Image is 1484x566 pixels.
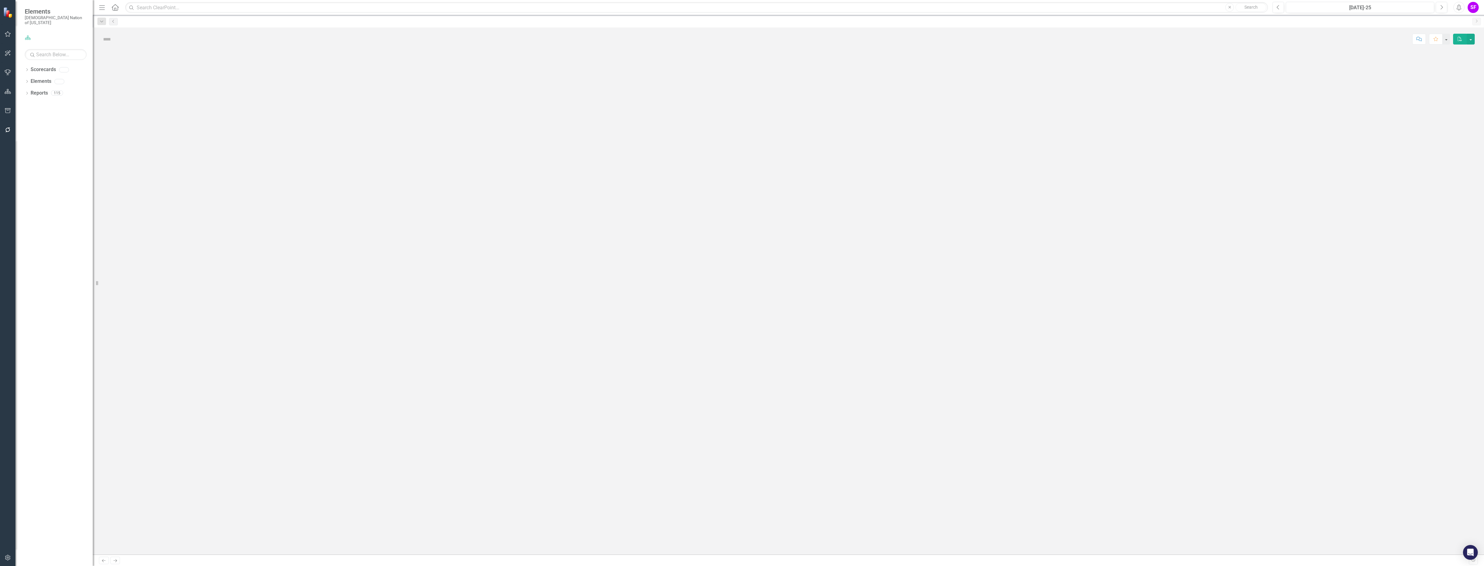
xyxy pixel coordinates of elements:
div: Open Intercom Messenger [1463,545,1478,560]
a: Elements [31,78,51,85]
a: Scorecards [31,66,56,73]
img: Not Defined [102,34,112,44]
input: Search ClearPoint... [125,2,1268,13]
input: Search Below... [25,49,87,60]
div: [DATE]-25 [1288,4,1432,11]
small: [DEMOGRAPHIC_DATA] Nation of [US_STATE] [25,15,87,25]
span: Elements [25,8,87,15]
div: 115 [51,91,63,96]
button: [DATE]-25 [1286,2,1434,13]
span: Search [1244,5,1258,10]
button: Search [1235,3,1266,12]
button: SF [1468,2,1479,13]
a: Reports [31,90,48,97]
img: ClearPoint Strategy [3,7,14,18]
